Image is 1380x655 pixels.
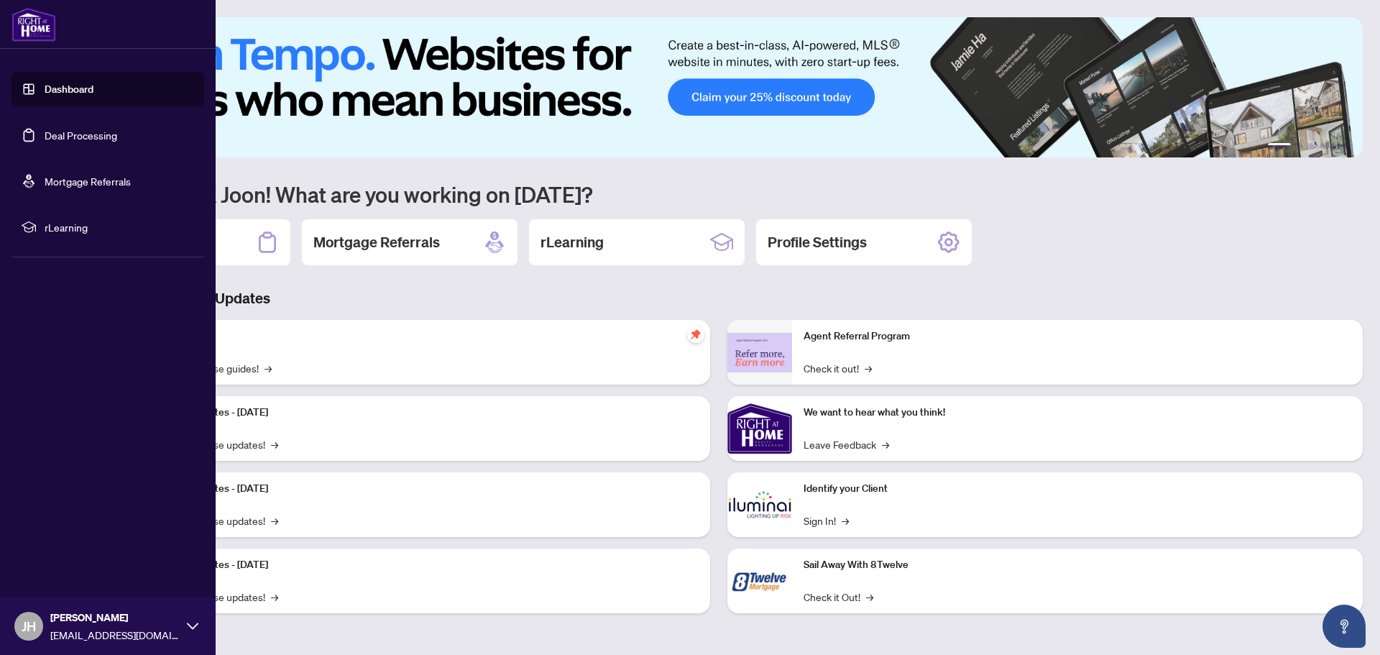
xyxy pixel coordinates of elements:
button: 3 [1308,143,1314,149]
button: Open asap [1322,605,1366,648]
button: 4 [1320,143,1325,149]
img: logo [11,7,56,42]
a: Dashboard [45,83,93,96]
h3: Brokerage & Industry Updates [75,288,1363,308]
a: Check it Out!→ [804,589,873,605]
img: Slide 0 [75,17,1363,157]
a: Sign In!→ [804,513,849,528]
p: Sail Away With 8Twelve [804,557,1351,573]
img: Sail Away With 8Twelve [727,549,792,613]
h1: Welcome back Joon! What are you working on [DATE]? [75,180,1363,208]
span: [PERSON_NAME] [50,610,180,626]
span: → [271,589,278,605]
span: → [842,513,849,528]
a: Mortgage Referrals [45,175,131,188]
span: → [866,589,873,605]
p: Platform Updates - [DATE] [151,405,699,421]
span: pushpin [687,326,704,343]
button: 2 [1297,143,1302,149]
img: We want to hear what you think! [727,396,792,461]
button: 1 [1268,143,1291,149]
p: Identify your Client [804,481,1351,497]
span: → [865,360,872,376]
p: Self-Help [151,329,699,344]
a: Deal Processing [45,129,117,142]
img: Identify your Client [727,472,792,537]
span: → [271,436,278,452]
a: Leave Feedback→ [804,436,889,452]
img: Agent Referral Program [727,333,792,372]
p: Platform Updates - [DATE] [151,481,699,497]
h2: Profile Settings [768,232,867,252]
span: rLearning [45,219,194,235]
span: → [264,360,272,376]
button: 5 [1331,143,1337,149]
p: We want to hear what you think! [804,405,1351,421]
p: Agent Referral Program [804,329,1351,344]
p: Platform Updates - [DATE] [151,557,699,573]
span: JH [22,616,36,636]
a: Check it out!→ [804,360,872,376]
span: [EMAIL_ADDRESS][DOMAIN_NAME] [50,627,180,643]
h2: Mortgage Referrals [313,232,440,252]
button: 6 [1343,143,1348,149]
span: → [882,436,889,452]
span: → [271,513,278,528]
h2: rLearning [540,232,604,252]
